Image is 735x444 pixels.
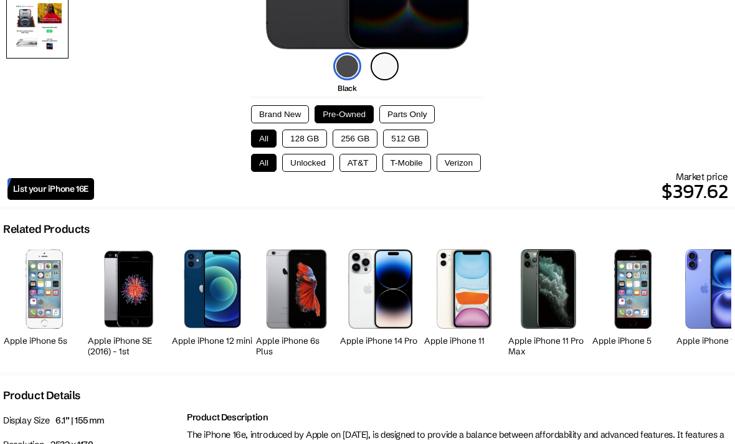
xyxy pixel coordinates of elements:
[348,249,413,328] img: iPhone 14 Pro
[172,242,253,360] a: iPhone 12 mini Apple iPhone 12 mini
[88,336,169,367] h2: Apple iPhone SE (2016) - 1st Generation
[13,184,88,194] span: List your iPhone 16E
[102,249,155,328] img: iPhone SE 1st Gen
[424,242,505,360] a: iPhone 11 Apple iPhone 11
[333,52,361,80] img: black-icon
[187,412,732,423] h2: Product Description
[251,130,277,148] button: All
[424,336,505,346] h2: Apple iPhone 11
[437,154,481,172] button: Verizon
[26,249,64,328] img: iPhone 5s
[3,222,90,236] h2: Related Products
[340,242,421,360] a: iPhone 14 Pro Apple iPhone 14 Pro
[282,130,327,148] button: 128 GB
[333,130,377,148] button: 256 GB
[340,336,421,346] h2: Apple iPhone 14 Pro
[614,249,652,328] img: iPhone 5s
[94,171,728,206] div: Market price
[339,154,377,172] button: AT&T
[251,105,309,123] button: Brand New
[3,389,80,402] h2: Product Details
[521,249,576,329] img: iPhone 11 Pro Max
[437,249,492,329] img: iPhone 11
[379,105,435,123] button: Parts Only
[371,52,399,80] img: white-icon
[88,242,169,360] a: iPhone SE 1st Gen Apple iPhone SE (2016) - 1st Generation
[55,415,105,426] span: 6.1” | 155 mm
[251,154,277,172] button: All
[508,336,589,357] h2: Apple iPhone 11 Pro Max
[592,336,673,346] h2: Apple iPhone 5
[256,242,337,360] a: iPhone 6s Plus Apple iPhone 6s Plus
[383,130,428,148] button: 512 GB
[94,176,728,206] p: $397.62
[263,249,330,328] img: iPhone 6s Plus
[256,336,337,357] h2: Apple iPhone 6s Plus
[282,154,334,172] button: Unlocked
[7,178,94,200] a: List your iPhone 16E
[508,242,589,360] a: iPhone 11 Pro Max Apple iPhone 11 Pro Max
[4,336,85,346] h2: Apple iPhone 5s
[184,249,242,328] img: iPhone 12 mini
[338,83,356,93] span: Black
[315,105,374,123] button: Pre-Owned
[592,242,673,360] a: iPhone 5s Apple iPhone 5
[382,154,431,172] button: T-Mobile
[3,412,181,430] p: Display Size
[172,336,253,346] h2: Apple iPhone 12 mini
[4,242,85,360] a: iPhone 5s Apple iPhone 5s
